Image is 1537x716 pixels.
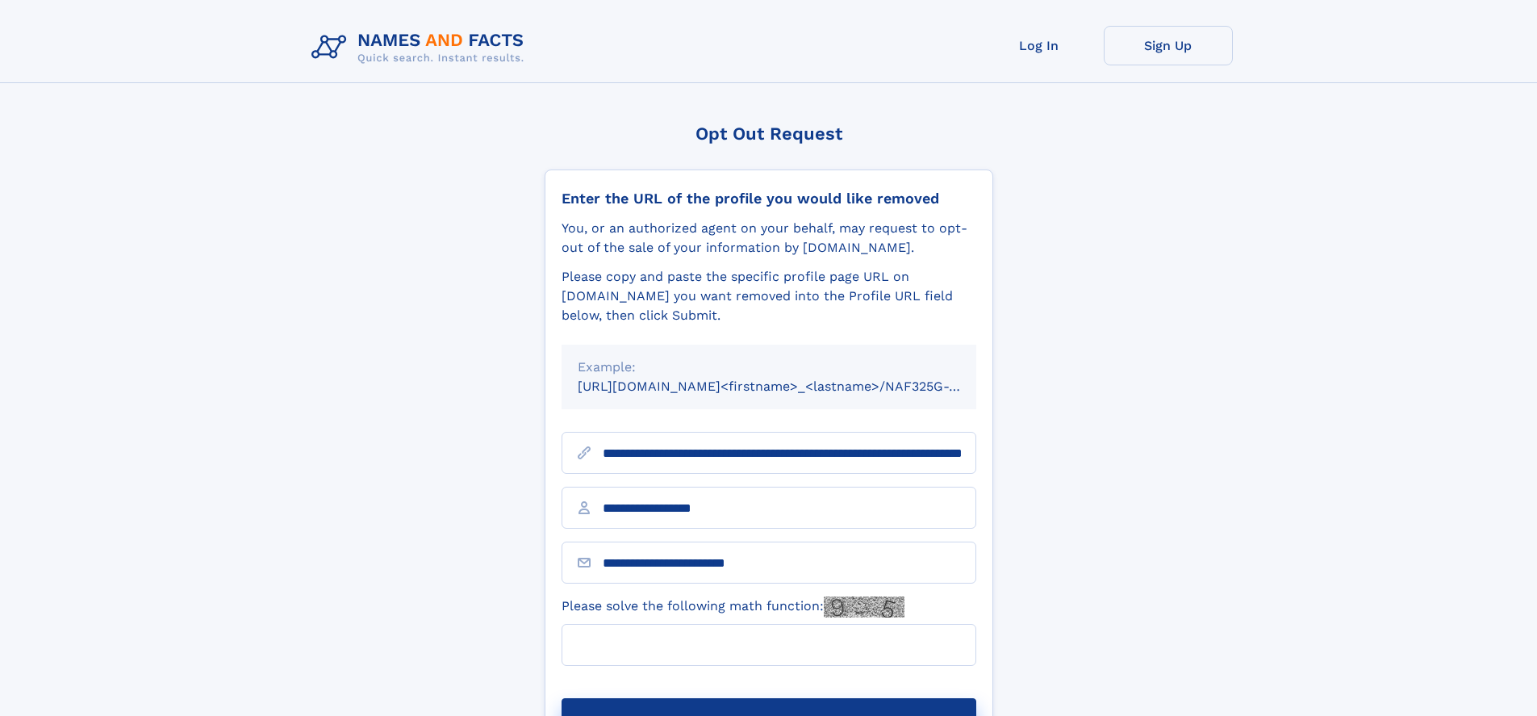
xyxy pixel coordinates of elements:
div: Enter the URL of the profile you would like removed [562,190,976,207]
small: [URL][DOMAIN_NAME]<firstname>_<lastname>/NAF325G-xxxxxxxx [578,379,1007,394]
div: Opt Out Request [545,124,993,144]
img: Logo Names and Facts [305,26,537,69]
a: Sign Up [1104,26,1233,65]
div: Example: [578,358,960,377]
div: You, or an authorized agent on your behalf, may request to opt-out of the sale of your informatio... [562,219,976,258]
a: Log In [975,26,1104,65]
div: Please copy and paste the specific profile page URL on [DOMAIN_NAME] you want removed into the Pr... [562,267,976,325]
label: Please solve the following math function: [562,597,904,618]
